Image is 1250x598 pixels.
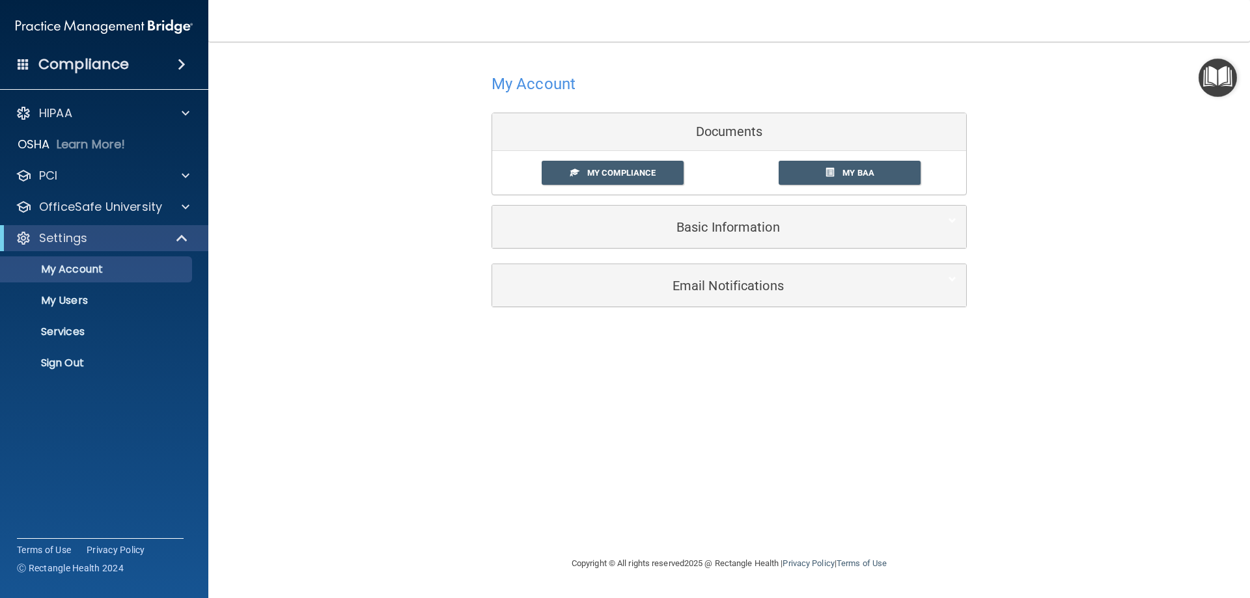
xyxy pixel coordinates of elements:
[502,279,917,293] h5: Email Notifications
[16,199,189,215] a: OfficeSafe University
[18,137,50,152] p: OSHA
[39,230,87,246] p: Settings
[17,543,71,556] a: Terms of Use
[1199,59,1237,97] button: Open Resource Center
[8,325,186,338] p: Services
[8,357,186,370] p: Sign Out
[842,168,874,178] span: My BAA
[57,137,126,152] p: Learn More!
[16,230,189,246] a: Settings
[39,168,57,183] p: PCI
[16,168,189,183] a: PCI
[502,212,956,241] a: Basic Information
[502,220,917,234] h5: Basic Information
[587,168,656,178] span: My Compliance
[17,562,124,575] span: Ⓒ Rectangle Health 2024
[837,558,887,568] a: Terms of Use
[783,558,834,568] a: Privacy Policy
[8,263,186,276] p: My Account
[16,105,189,121] a: HIPAA
[39,199,162,215] p: OfficeSafe University
[492,543,967,584] div: Copyright © All rights reserved 2025 @ Rectangle Health | |
[39,105,72,121] p: HIPAA
[492,75,576,92] h4: My Account
[16,14,193,40] img: PMB logo
[492,113,966,151] div: Documents
[502,271,956,300] a: Email Notifications
[38,55,129,74] h4: Compliance
[87,543,145,556] a: Privacy Policy
[8,294,186,307] p: My Users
